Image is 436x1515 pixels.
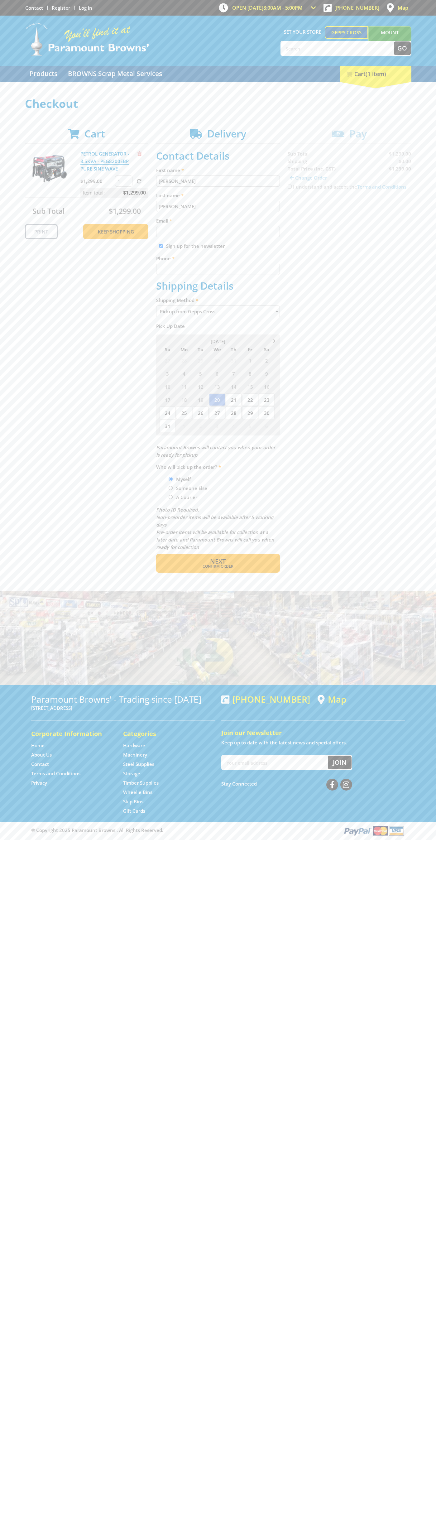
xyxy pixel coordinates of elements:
[209,420,225,432] span: 3
[193,406,208,419] span: 26
[193,393,208,406] span: 19
[242,380,258,393] span: 15
[31,729,111,738] h5: Corporate Information
[242,345,258,353] span: Fr
[221,694,310,704] div: [PHONE_NUMBER]
[156,463,280,471] label: Who will pick up the order?
[156,166,280,174] label: First name
[210,557,226,565] span: Next
[123,761,154,767] a: Go to the Steel Supplies page
[259,345,275,353] span: Sa
[176,345,192,353] span: Mo
[170,565,266,568] span: Confirm order
[169,495,173,499] input: Please select who will pick up the order.
[209,367,225,380] span: 6
[259,393,275,406] span: 23
[226,367,242,380] span: 7
[156,226,280,237] input: Please enter your email address.
[209,345,225,353] span: We
[209,354,225,367] span: 30
[31,742,45,749] a: Go to the Home page
[156,217,280,224] label: Email
[207,127,246,140] span: Delivery
[123,780,159,786] a: Go to the Timber Supplies page
[193,367,208,380] span: 5
[221,739,405,746] p: Keep up to date with the latest news and special offers.
[109,206,141,216] span: $1,299.00
[209,380,225,393] span: 13
[80,177,114,185] p: $1,299.00
[156,280,280,292] h2: Shipping Details
[31,780,47,786] a: Go to the Privacy page
[83,224,148,239] a: Keep Shopping
[52,5,70,11] a: Go to the registration page
[123,789,152,796] a: Go to the Wheelie Bins page
[25,22,150,56] img: Paramount Browns'
[156,444,275,458] em: Paramount Browns will contact you when your order is ready for pickup
[211,338,225,344] span: [DATE]
[176,393,192,406] span: 18
[368,26,411,50] a: Mount [PERSON_NAME]
[25,224,58,239] a: Print
[123,742,145,749] a: Go to the Hardware page
[84,127,105,140] span: Cart
[156,201,280,212] input: Please enter your last name.
[366,70,386,78] span: (1 item)
[156,264,280,275] input: Please enter your telephone number.
[160,367,175,380] span: 3
[156,305,280,317] select: Please select a shipping method.
[226,345,242,353] span: Th
[32,206,65,216] span: Sub Total
[318,694,346,705] a: View a map of Gepps Cross location
[176,380,192,393] span: 11
[156,176,280,187] input: Please enter your first name.
[193,345,208,353] span: Tu
[31,770,80,777] a: Go to the Terms and Conditions page
[123,770,140,777] a: Go to the Storage page
[226,420,242,432] span: 4
[156,322,280,330] label: Pick Up Date
[156,192,280,199] label: Last name
[221,729,405,737] h5: Join our Newsletter
[123,752,147,758] a: Go to the Machinery page
[263,4,303,11] span: 8:00am - 5:00pm
[259,420,275,432] span: 6
[193,380,208,393] span: 12
[328,756,352,769] button: Join
[259,406,275,419] span: 30
[156,296,280,304] label: Shipping Method
[394,41,411,55] button: Go
[226,393,242,406] span: 21
[242,420,258,432] span: 5
[174,492,199,503] label: A Courier
[176,406,192,419] span: 25
[137,151,141,157] a: Remove from cart
[25,66,62,82] a: Go to the Products page
[242,406,258,419] span: 29
[160,420,175,432] span: 31
[160,380,175,393] span: 10
[160,406,175,419] span: 24
[31,694,215,704] h3: Paramount Browns' - Trading since [DATE]
[123,798,143,805] a: Go to the Skip Bins page
[31,761,49,767] a: Go to the Contact page
[174,474,193,484] label: Myself
[160,354,175,367] span: 27
[343,825,405,836] img: PayPal, Mastercard, Visa accepted
[176,420,192,432] span: 1
[156,255,280,262] label: Phone
[31,704,215,712] p: [STREET_ADDRESS]
[25,825,411,836] div: ® Copyright 2025 Paramount Browns'. All Rights Reserved.
[226,380,242,393] span: 14
[176,367,192,380] span: 4
[340,66,411,82] div: Cart
[226,354,242,367] span: 31
[79,5,92,11] a: Log in
[259,380,275,393] span: 16
[166,243,225,249] label: Sign up for the newsletter
[232,4,303,11] span: OPEN [DATE]
[31,150,68,187] img: PETROL GENERATOR - 8.5KVA - PEG8200EBP PURE SINE WAVE
[193,420,208,432] span: 2
[156,507,274,550] em: Photo ID Required. Non-preorder items will be available after 5 working days Pre-order items will...
[25,98,411,110] h1: Checkout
